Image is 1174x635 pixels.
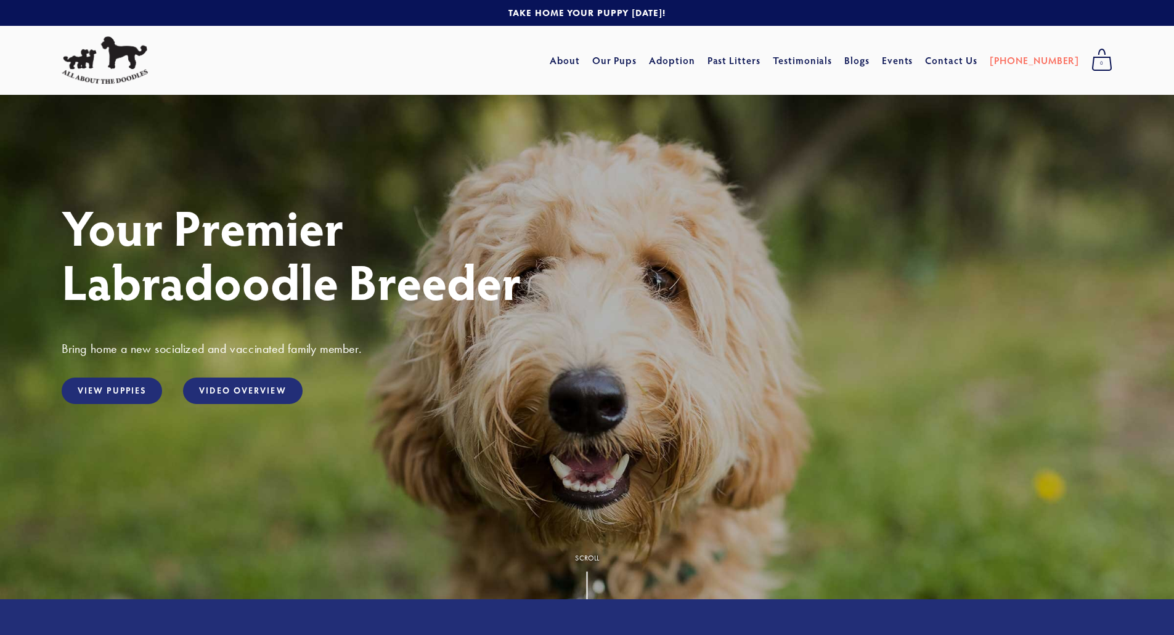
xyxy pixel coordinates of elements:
[62,200,1112,308] h1: Your Premier Labradoodle Breeder
[990,49,1079,71] a: [PHONE_NUMBER]
[844,49,870,71] a: Blogs
[575,554,599,562] div: Scroll
[183,378,302,404] a: Video Overview
[62,341,1112,357] h3: Bring home a new socialized and vaccinated family member.
[62,36,148,84] img: All About The Doodles
[1085,45,1119,76] a: 0 items in cart
[649,49,695,71] a: Adoption
[550,49,580,71] a: About
[1091,55,1112,71] span: 0
[592,49,637,71] a: Our Pups
[925,49,977,71] a: Contact Us
[707,54,761,67] a: Past Litters
[62,378,162,404] a: View Puppies
[882,49,913,71] a: Events
[773,49,833,71] a: Testimonials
